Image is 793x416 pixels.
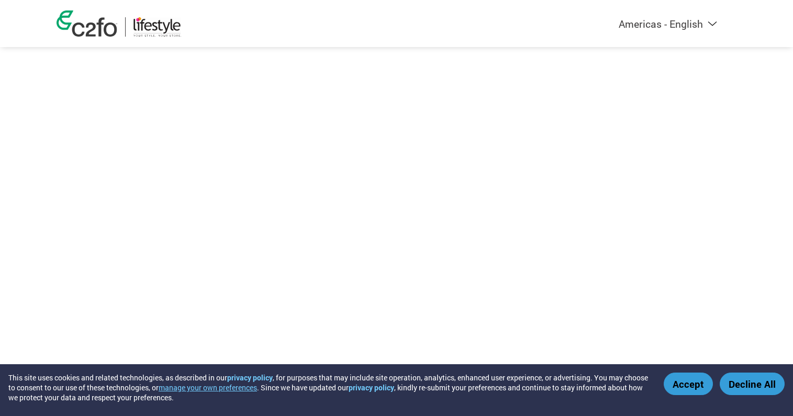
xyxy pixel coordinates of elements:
img: c2fo logo [57,10,117,37]
a: privacy policy [227,373,273,383]
button: manage your own preferences [159,383,257,392]
div: This site uses cookies and related technologies, as described in our , for purposes that may incl... [8,373,649,402]
img: Lifestyle [133,17,181,37]
button: Decline All [720,373,785,395]
button: Accept [664,373,713,395]
a: privacy policy [349,383,394,392]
